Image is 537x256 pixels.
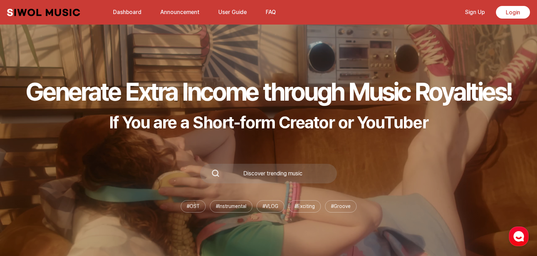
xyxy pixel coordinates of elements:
a: Sign Up [461,5,489,20]
p: If You are a Short-form Creator or YouTuber [26,112,511,133]
a: User Guide [214,5,251,20]
h1: Generate Extra Income through Music Royalties! [26,76,511,107]
div: Discover trending music [220,171,326,176]
li: # Instrumental [210,200,252,213]
li: # VLOG [257,200,284,213]
a: Login [496,6,530,19]
button: FAQ [261,4,280,21]
li: # Exciting [289,200,321,213]
a: Dashboard [109,5,146,20]
a: Announcement [156,5,204,20]
li: # Groove [325,200,357,213]
li: # OST [181,200,206,213]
